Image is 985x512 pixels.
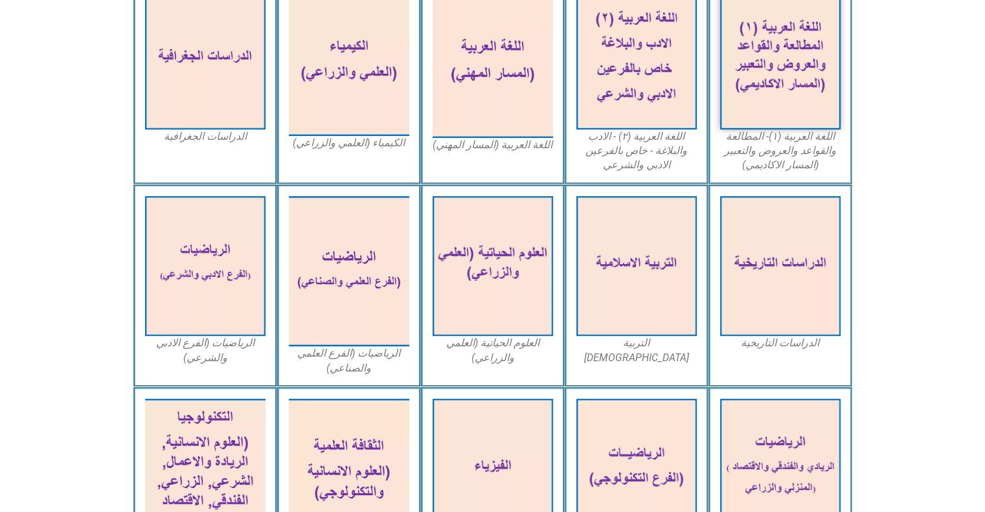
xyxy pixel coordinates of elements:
[720,129,841,173] figcaption: اللغة العربية (١)- المطالعة والقواعد والعروض والتعبير (المسار الاكاديمي)
[433,138,553,152] figcaption: اللغة العربية (المسار المهني)
[433,336,553,365] figcaption: العلوم الحياتية (العلمي والزراعي)
[576,336,697,365] figcaption: التربية [DEMOGRAPHIC_DATA]
[145,336,266,365] figcaption: الرياضيات (الفرع الادبي والشرعي)
[145,129,266,144] figcaption: الدراسات الجغرافية
[289,196,409,347] img: math12-science-cover
[720,336,841,350] figcaption: الدراسات التاريخية
[576,129,697,173] figcaption: اللغة العربية (٢) - الادب والبلاغة - خاص بالفرعين الادبي والشرعي
[289,346,409,375] figcaption: الرياضيات (الفرع العلمي والصناعي)
[289,136,409,150] figcaption: الكيمياء (العلمي والزراعي)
